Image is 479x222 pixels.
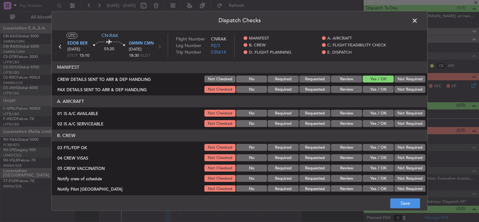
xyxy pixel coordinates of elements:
[363,144,394,151] button: Yes / OK
[394,120,425,127] button: Not Required
[363,155,394,161] button: Yes / OK
[394,110,425,117] button: Not Required
[363,175,394,182] button: Yes / OK
[363,76,394,83] button: Yes / OK
[394,155,425,161] button: Not Required
[394,144,425,151] button: Not Required
[327,43,386,49] span: C. FLIGHT FEASIBILITY CHECK
[394,175,425,182] button: Not Required
[394,165,425,172] button: Not Required
[363,86,394,93] button: Yes / OK
[363,165,394,172] button: Yes / OK
[52,11,427,30] header: Dispatch Checks
[390,198,420,209] button: Save
[363,110,394,117] button: Yes / OK
[394,186,425,193] button: Not Required
[394,86,425,93] button: Not Required
[394,76,425,83] button: Not Required
[363,186,394,193] button: Yes / OK
[363,120,394,127] button: Yes / OK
